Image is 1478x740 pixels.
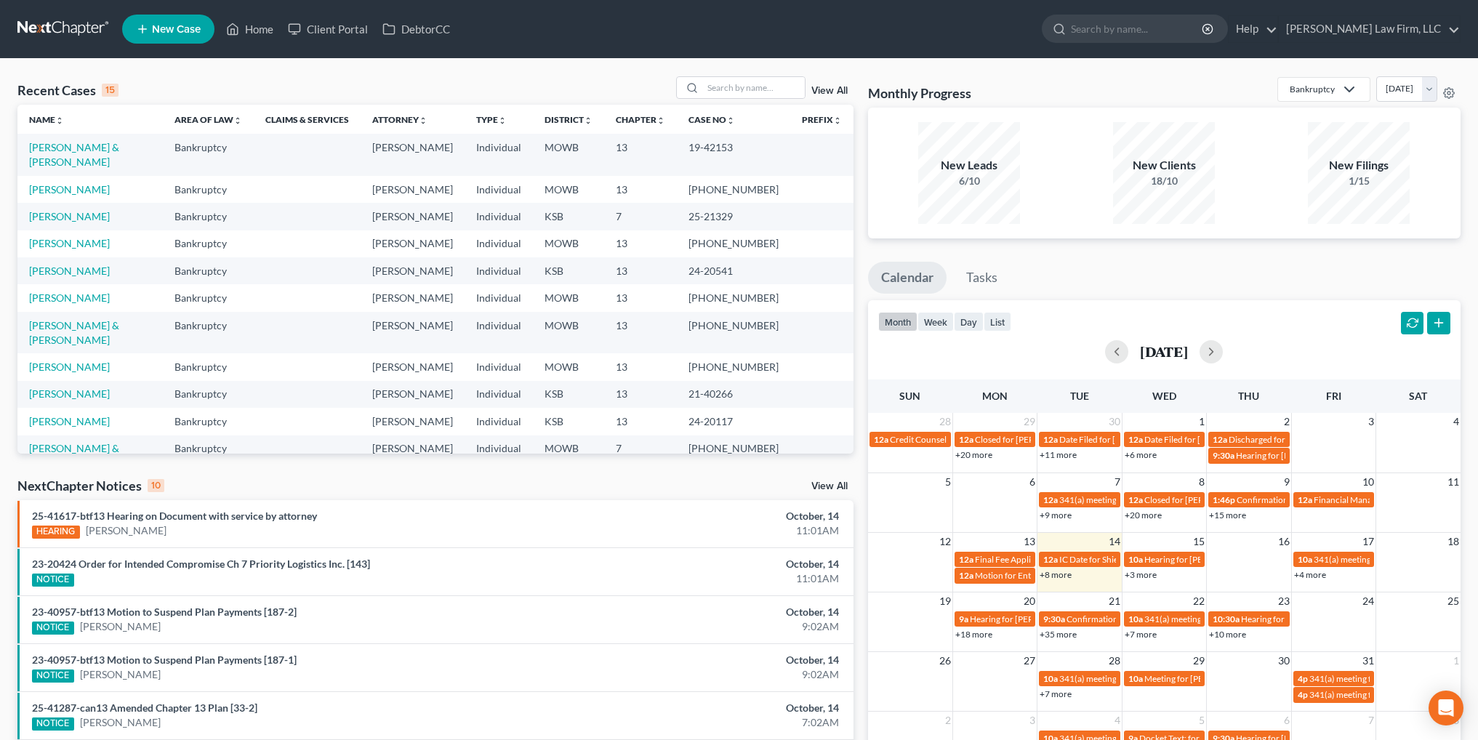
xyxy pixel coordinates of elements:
span: 4p [1298,689,1308,700]
a: Home [219,16,281,42]
span: 341(a) meeting for [PERSON_NAME] [1059,673,1200,684]
span: 341(a) meeting for [PERSON_NAME] [1309,673,1450,684]
span: New Case [152,24,201,35]
div: Bankruptcy [1290,83,1335,95]
td: [PERSON_NAME] [361,176,465,203]
a: [PERSON_NAME] [29,415,110,427]
td: Individual [465,230,533,257]
div: New Leads [918,157,1020,174]
button: list [984,312,1011,331]
a: [PERSON_NAME] & [PERSON_NAME] [29,442,119,469]
td: 13 [604,284,677,311]
a: +11 more [1040,449,1077,460]
a: Typeunfold_more [476,114,507,125]
i: unfold_more [419,116,427,125]
span: 3 [1367,413,1375,430]
span: Date Filed for [PERSON_NAME] & [PERSON_NAME] [1144,434,1343,445]
span: 2 [944,712,952,729]
td: MOWB [533,353,604,380]
td: 7 [604,435,677,477]
a: Prefixunfold_more [802,114,842,125]
span: Date Filed for [PERSON_NAME] [1059,434,1181,445]
span: 4 [1452,413,1461,430]
td: Bankruptcy [163,176,254,203]
td: [PHONE_NUMBER] [677,230,790,257]
span: 1 [1197,413,1206,430]
span: 12a [959,554,973,565]
button: month [878,312,917,331]
td: [PERSON_NAME] [361,408,465,435]
td: [PERSON_NAME] [361,284,465,311]
td: Individual [465,381,533,408]
div: October, 14 [579,701,839,715]
td: [PERSON_NAME] [361,381,465,408]
i: unfold_more [833,116,842,125]
td: MOWB [533,435,604,477]
span: 10 [1361,473,1375,491]
span: Closed for [PERSON_NAME] & [PERSON_NAME] [975,434,1161,445]
td: Bankruptcy [163,381,254,408]
span: 30 [1107,413,1122,430]
div: 9:02AM [579,619,839,634]
span: IC Date for Shield Industries, Inc. [1059,554,1184,565]
span: Hearing for [PERSON_NAME] [970,614,1083,624]
a: Client Portal [281,16,375,42]
i: unfold_more [55,116,64,125]
td: [PHONE_NUMBER] [677,284,790,311]
span: 12 [938,533,952,550]
td: KSB [533,257,604,284]
span: 10a [1298,554,1312,565]
span: 14 [1107,533,1122,550]
div: 6/10 [918,174,1020,188]
div: October, 14 [579,605,839,619]
a: Nameunfold_more [29,114,64,125]
a: 23-40957-btf13 Motion to Suspend Plan Payments [187-2] [32,606,297,618]
td: [PERSON_NAME] [361,230,465,257]
span: 16 [1277,533,1291,550]
span: 31 [1361,652,1375,669]
td: 13 [604,230,677,257]
span: 30 [1277,652,1291,669]
span: Closed for [PERSON_NAME], Demetrielannett [1144,494,1320,505]
div: NextChapter Notices [17,477,164,494]
a: 25-41617-btf13 Hearing on Document with service by attorney [32,510,317,522]
td: [PERSON_NAME] [361,435,465,477]
a: Chapterunfold_more [616,114,665,125]
span: 27 [1022,652,1037,669]
td: [PERSON_NAME] [361,203,465,230]
div: October, 14 [579,557,839,571]
div: NOTICE [32,669,74,683]
td: 19-42153 [677,134,790,175]
a: [PERSON_NAME] [80,715,161,730]
span: 9a [959,614,968,624]
td: Individual [465,312,533,353]
span: 6 [1282,712,1291,729]
div: 15 [102,84,119,97]
a: [PERSON_NAME] [80,667,161,682]
a: +9 more [1040,510,1072,520]
span: Thu [1238,390,1259,402]
td: 13 [604,134,677,175]
div: Open Intercom Messenger [1429,691,1463,725]
span: Final Fee Application Filed for [PERSON_NAME] & [PERSON_NAME] [975,554,1235,565]
span: 8 [1197,473,1206,491]
div: New Clients [1113,157,1215,174]
td: 25-21329 [677,203,790,230]
a: +8 more [1040,569,1072,580]
a: View All [811,481,848,491]
td: Individual [465,408,533,435]
span: 25 [1446,592,1461,610]
a: Area of Lawunfold_more [174,114,242,125]
a: +15 more [1209,510,1246,520]
td: 24-20541 [677,257,790,284]
span: Fri [1326,390,1341,402]
span: 29 [1022,413,1037,430]
div: 9:02AM [579,667,839,682]
span: 24 [1361,592,1375,610]
a: +20 more [955,449,992,460]
td: Bankruptcy [163,284,254,311]
span: Discharged for [PERSON_NAME] [1229,434,1355,445]
span: 12a [959,570,973,581]
span: 29 [1192,652,1206,669]
span: 12a [1128,434,1143,445]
